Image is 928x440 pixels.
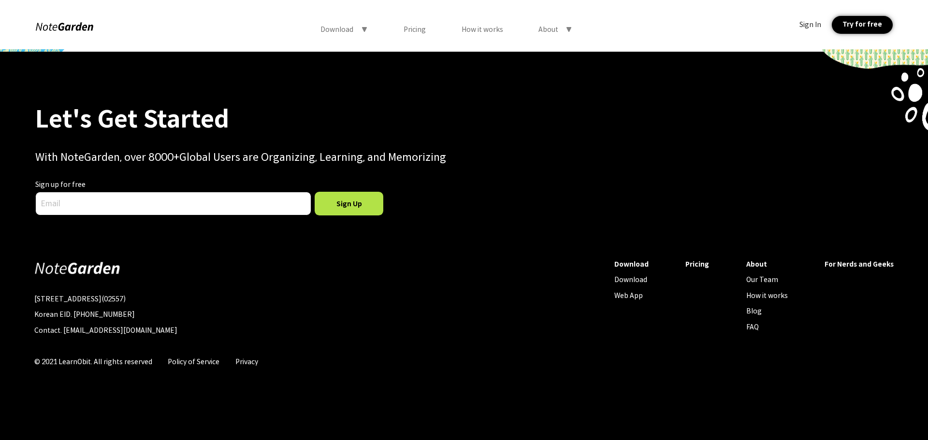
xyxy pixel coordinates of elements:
div: Download [614,260,649,269]
div: Pricing [685,260,709,269]
input: Email [35,192,311,215]
div: Download [614,275,649,284]
div: Download [320,25,353,34]
div: About [538,25,558,34]
div: Pricing [404,25,426,34]
div: Policy of Service [168,357,219,366]
div: Let's Get Started [35,105,892,135]
div: Korean EID. [PHONE_NUMBER] [34,310,314,319]
div: How it works [746,291,788,300]
div: Try for free [832,16,892,34]
div: About [746,260,788,269]
div: How it works [462,25,503,34]
div: Contact. [EMAIL_ADDRESS][DOMAIN_NAME] [34,326,314,335]
div: Privacy [235,357,258,366]
div: Blog [746,307,788,315]
div: FAQ [746,323,788,331]
div: Sign Up [315,192,384,215]
div: © 2021 LearnObit. All rights reserved [34,357,152,366]
div: Sign up for free [35,180,892,189]
div: [STREET_ADDRESS](02557) [34,295,314,303]
div: For Nerds and Geeks [825,260,894,269]
div: Sign In [799,20,821,29]
div: Web App [614,291,649,300]
div: Our Team [746,275,788,284]
div: With NoteGarden, over 8000+Global Users are Organizing, Learning, and Memorizing [35,151,892,164]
